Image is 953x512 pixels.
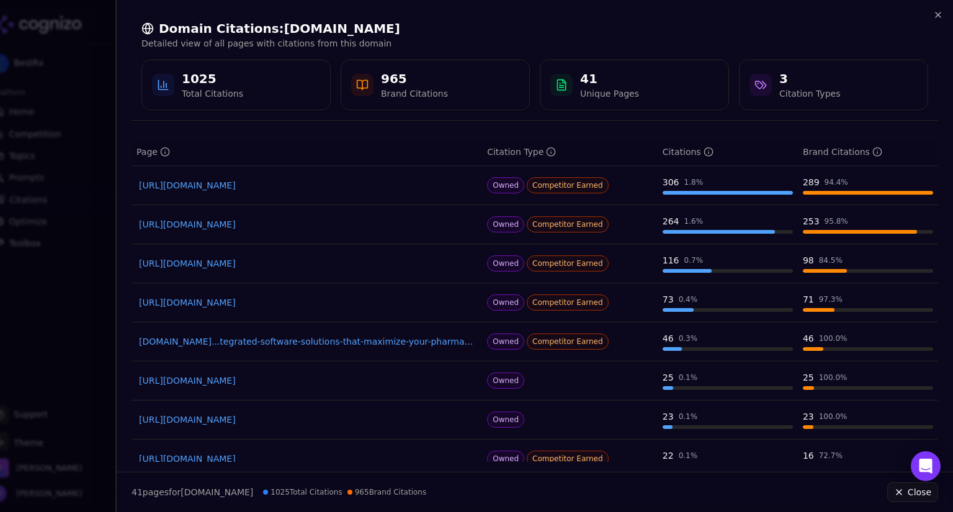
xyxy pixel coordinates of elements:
p: Detailed view of all pages with citations from this domain [141,37,928,50]
div: 100.0 % [819,412,848,422]
a: [URL][DOMAIN_NAME] [139,452,475,465]
div: 25 [663,371,674,384]
div: 0.4 % [679,294,698,304]
span: Competitor Earned [527,333,609,350]
a: [URL][DOMAIN_NAME] [139,179,475,192]
div: 0.7 % [684,255,704,265]
div: 1025 [182,70,243,87]
a: [URL][DOMAIN_NAME] [139,218,475,231]
div: Brand Citations [803,146,882,158]
span: Competitor Earned [527,451,609,467]
a: [URL][DOMAIN_NAME] [139,257,475,270]
div: 71 [803,293,814,306]
div: 0.1 % [679,373,698,382]
div: 1.8 % [684,177,704,187]
button: Close [887,482,938,502]
div: 84.5 % [819,255,843,265]
div: 98 [803,254,814,267]
span: Owned [487,255,524,271]
th: brandCitationCount [798,138,938,166]
div: 23 [663,410,674,423]
span: Owned [487,333,524,350]
div: 73 [663,293,674,306]
span: Owned [487,451,524,467]
div: Citations [663,146,714,158]
div: Page [136,146,170,158]
span: Owned [487,294,524,311]
div: Unique Pages [580,87,639,100]
div: 306 [663,176,679,188]
span: 41 [132,487,143,497]
div: 22 [663,449,674,462]
div: 264 [663,215,679,227]
div: 72.7 % [819,451,843,461]
span: Competitor Earned [527,294,609,311]
div: 46 [803,332,814,345]
span: 965 Brand Citations [347,487,426,497]
div: 23 [803,410,814,423]
span: [DOMAIN_NAME] [181,487,253,497]
span: Competitor Earned [527,255,609,271]
span: Competitor Earned [527,177,609,193]
span: 1025 Total Citations [263,487,342,497]
div: 3 [779,70,840,87]
th: totalCitationCount [658,138,798,166]
div: 100.0 % [819,373,848,382]
span: Competitor Earned [527,216,609,232]
div: 94.4 % [825,177,848,187]
div: 41 [580,70,639,87]
span: Owned [487,216,524,232]
a: [URL][DOMAIN_NAME] [139,374,475,387]
th: citationTypes [482,138,658,166]
th: page [132,138,482,166]
span: Owned [487,177,524,193]
div: Citation Type [487,146,556,158]
span: Owned [487,373,524,389]
div: 100.0 % [819,333,848,343]
p: page s for [132,486,253,498]
a: [URL][DOMAIN_NAME] [139,296,475,309]
div: Total Citations [182,87,243,100]
div: 46 [663,332,674,345]
a: [URL][DOMAIN_NAME] [139,413,475,426]
div: 0.1 % [679,451,698,461]
div: 16 [803,449,814,462]
div: Brand Citations [381,87,448,100]
div: 116 [663,254,679,267]
div: 0.3 % [679,333,698,343]
div: 25 [803,371,814,384]
div: Citation Types [779,87,840,100]
a: [DOMAIN_NAME]...tegrated-software-solutions-that-maximize-your-pharmacys-efficiency [139,335,475,348]
div: 95.8 % [825,216,848,226]
div: 289 [803,176,820,188]
h2: Domain Citations: [DOMAIN_NAME] [141,20,928,37]
div: 1.6 % [684,216,704,226]
div: 97.3 % [819,294,843,304]
div: 0.1 % [679,412,698,422]
span: Owned [487,412,524,428]
div: 253 [803,215,820,227]
div: 965 [381,70,448,87]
